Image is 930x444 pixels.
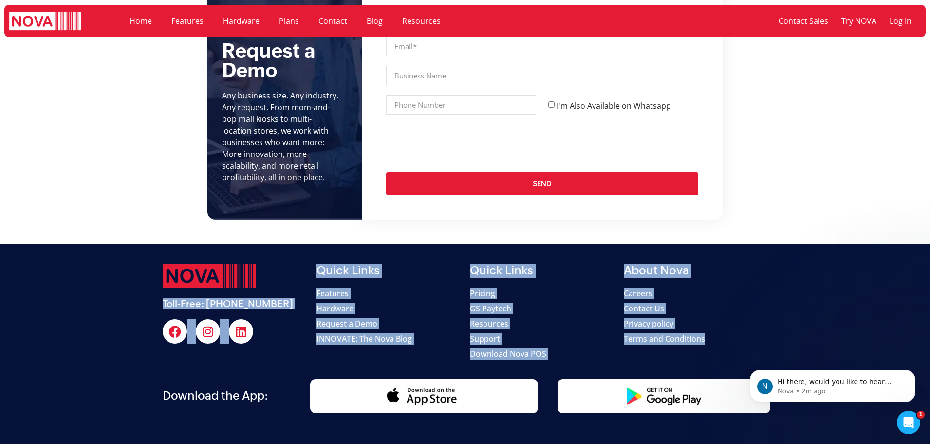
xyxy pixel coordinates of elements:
a: Home [120,10,162,32]
a: Contact Us [624,303,768,314]
input: Only numbers and phone characters (#, -, *, etc) are accepted. [386,95,536,115]
a: Pricing [470,288,614,299]
span: Send [533,180,552,188]
span: Contact Us [624,303,664,314]
a: INNOVATE: The Nova Blog [316,333,461,345]
span: Features [316,288,349,299]
a: Download Nova POS [470,348,614,360]
a: GS Paytech [470,303,614,314]
h2: Quick Links [470,264,614,278]
a: Contact Sales [772,10,835,32]
span: Pricing [470,288,495,299]
a: Features [316,288,461,299]
span: Support [470,333,500,345]
nav: Menu [651,10,917,32]
a: Request a Demo [316,318,461,329]
a: Features [162,10,213,32]
span: Download Nova POS [470,348,546,360]
span: INNOVATE: The Nova Blog [316,333,412,345]
span: Privacy policy [624,318,673,329]
a: Resources [392,10,450,32]
a: Resources [470,318,614,329]
a: Terms and Conditions [624,333,768,345]
div: Any business size. Any industry. Any request. From mom-and-pop mall kiosks to multi-location stor... [222,90,340,183]
label: I'm Also Available on Whatsapp [557,100,671,111]
h5: Request a Demo [222,41,348,80]
a: Contact [309,10,357,32]
span: Terms and Conditions [624,333,705,345]
h2: About Nova [624,264,768,278]
input: Email* [386,37,698,56]
img: logo white [9,12,81,32]
a: Support [470,333,614,345]
a: Blog [357,10,392,32]
a: Try NOVA [835,10,883,32]
span: Resources [470,318,508,329]
a: Privacy policy [624,318,768,329]
span: Request a Demo [316,318,377,329]
h2: Quick Links [316,264,461,278]
input: Business Name [386,66,698,85]
a: Hardware [213,10,269,32]
a: Hardware [316,303,461,314]
nav: Menu [120,10,641,32]
a: Log In [883,10,918,32]
iframe: Intercom live chat [897,411,920,434]
a: Plans [269,10,309,32]
a: Careers [624,288,768,299]
iframe: Intercom notifications message [735,349,930,418]
button: Send [386,172,698,195]
h2: Toll-Free: [PHONE_NUMBER] [163,298,307,309]
span: Hardware [316,303,353,314]
span: Careers [624,288,652,299]
h2: Download the App: [163,389,305,403]
span: GS Paytech [470,303,511,314]
span: 1 [917,411,925,419]
iframe: reCAPTCHA [386,124,534,162]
